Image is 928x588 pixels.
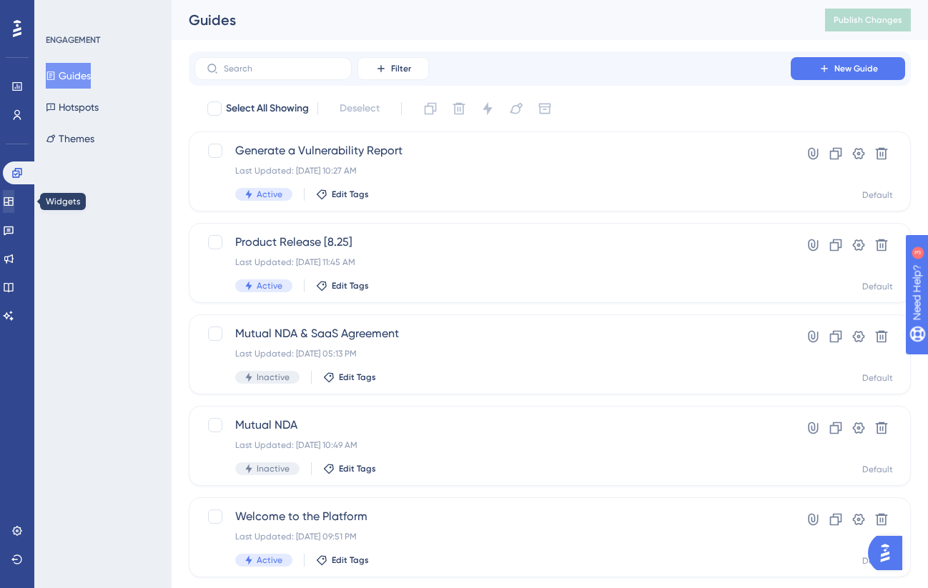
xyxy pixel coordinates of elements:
[46,94,99,120] button: Hotspots
[357,57,429,80] button: Filter
[257,280,282,291] span: Active
[46,126,94,151] button: Themes
[257,554,282,566] span: Active
[235,234,750,251] span: Product Release [8.25]
[235,417,750,434] span: Mutual NDA
[862,189,893,201] div: Default
[327,96,393,121] button: Deselect
[99,7,104,19] div: 3
[323,463,376,474] button: Edit Tags
[224,64,340,74] input: Search
[862,281,893,292] div: Default
[339,372,376,383] span: Edit Tags
[391,63,411,74] span: Filter
[235,256,750,268] div: Last Updated: [DATE] 11:45 AM
[825,9,911,31] button: Publish Changes
[834,14,902,26] span: Publish Changes
[189,10,789,30] div: Guides
[257,189,282,200] span: Active
[46,63,91,89] button: Guides
[226,100,309,117] span: Select All Showing
[791,57,905,80] button: New Guide
[235,165,750,176] div: Last Updated: [DATE] 10:27 AM
[862,372,893,384] div: Default
[316,554,369,566] button: Edit Tags
[332,554,369,566] span: Edit Tags
[34,4,89,21] span: Need Help?
[257,463,290,474] span: Inactive
[235,439,750,451] div: Last Updated: [DATE] 10:49 AM
[868,532,911,574] iframe: UserGuiding AI Assistant Launcher
[235,531,750,542] div: Last Updated: [DATE] 09:51 PM
[257,372,290,383] span: Inactive
[862,464,893,475] div: Default
[834,63,878,74] span: New Guide
[339,463,376,474] span: Edit Tags
[332,189,369,200] span: Edit Tags
[235,348,750,359] div: Last Updated: [DATE] 05:13 PM
[235,325,750,342] span: Mutual NDA & SaaS Agreement
[323,372,376,383] button: Edit Tags
[316,280,369,291] button: Edit Tags
[235,508,750,525] span: Welcome to the Platform
[46,34,100,46] div: ENGAGEMENT
[862,555,893,567] div: Default
[235,142,750,159] span: Generate a Vulnerability Report
[340,100,380,117] span: Deselect
[316,189,369,200] button: Edit Tags
[332,280,369,291] span: Edit Tags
